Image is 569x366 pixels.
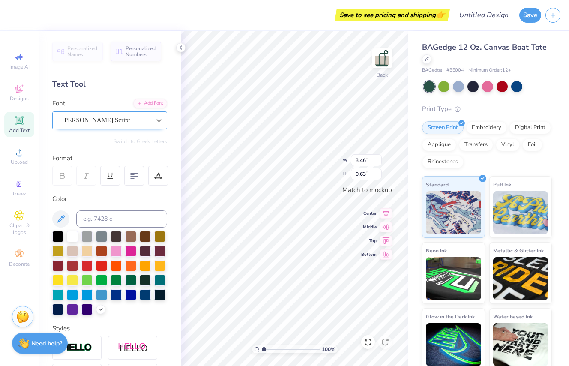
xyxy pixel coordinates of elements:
[10,95,29,102] span: Designs
[426,257,481,300] img: Neon Ink
[118,342,148,353] img: Shadow
[133,99,167,108] div: Add Font
[422,138,456,151] div: Applique
[13,190,26,197] span: Greek
[126,45,156,57] span: Personalized Numbers
[361,224,377,230] span: Middle
[426,312,475,321] span: Glow in the Dark Ink
[426,191,481,234] img: Standard
[422,121,464,134] div: Screen Print
[422,67,442,74] span: BAGedge
[452,6,515,24] input: Untitled Design
[377,71,388,79] div: Back
[496,138,520,151] div: Vinyl
[361,238,377,244] span: Top
[422,156,464,168] div: Rhinestones
[422,42,547,52] span: BAGedge 12 Oz. Canvas Boat Tote
[361,252,377,258] span: Bottom
[9,127,30,134] span: Add Text
[493,246,544,255] span: Metallic & Glitter Ink
[361,210,377,216] span: Center
[52,99,65,108] label: Font
[62,343,92,353] img: Stroke
[67,45,98,57] span: Personalized Names
[493,312,533,321] span: Water based Ink
[374,50,391,67] img: Back
[426,323,481,366] img: Glow in the Dark Ink
[422,104,552,114] div: Print Type
[52,78,167,90] div: Text Tool
[322,345,335,353] span: 100 %
[468,67,511,74] span: Minimum Order: 12 +
[466,121,507,134] div: Embroidery
[519,8,541,23] button: Save
[493,180,511,189] span: Puff Ink
[446,67,464,74] span: # BE004
[11,159,28,165] span: Upload
[436,9,445,20] span: 👉
[52,194,167,204] div: Color
[9,261,30,267] span: Decorate
[76,210,167,228] input: e.g. 7428 c
[52,324,167,333] div: Styles
[493,323,548,366] img: Water based Ink
[459,138,493,151] div: Transfers
[337,9,448,21] div: Save to see pricing and shipping
[426,180,449,189] span: Standard
[509,121,551,134] div: Digital Print
[493,191,548,234] img: Puff Ink
[522,138,542,151] div: Foil
[426,246,447,255] span: Neon Ink
[4,222,34,236] span: Clipart & logos
[114,138,167,145] button: Switch to Greek Letters
[493,257,548,300] img: Metallic & Glitter Ink
[52,153,168,163] div: Format
[31,339,62,348] strong: Need help?
[9,63,30,70] span: Image AI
